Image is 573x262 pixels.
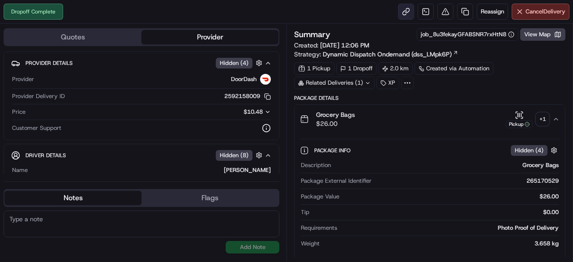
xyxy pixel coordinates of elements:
[244,108,263,116] span: $10.48
[192,108,271,116] button: $10.48
[294,62,334,75] div: 1 Pickup
[378,62,413,75] div: 2.0 km
[294,77,375,89] div: Related Deliveries (1)
[301,224,337,232] span: Requirements
[4,30,141,44] button: Quotes
[301,193,339,201] span: Package Value
[336,62,376,75] div: 1 Dropoff
[216,150,265,161] button: Hidden (8)
[316,110,355,119] span: Grocery Bags
[511,145,560,156] button: Hidden (4)
[341,224,559,232] div: Photo Proof of Delivery
[141,191,278,205] button: Flags
[11,56,272,70] button: Provider DetailsHidden (4)
[294,41,369,50] span: Created:
[536,113,549,125] div: + 1
[313,208,559,216] div: $0.00
[12,108,26,116] span: Price
[31,166,271,174] div: [PERSON_NAME]
[506,120,533,128] div: Pickup
[301,240,320,248] span: Weight
[314,147,352,154] span: Package Info
[216,57,265,69] button: Hidden (4)
[376,77,399,89] div: XP
[526,8,565,16] span: Cancel Delivery
[12,75,34,83] span: Provider
[316,119,355,128] span: $26.00
[220,151,248,159] span: Hidden ( 8 )
[512,4,569,20] button: CancelDelivery
[12,124,61,132] span: Customer Support
[11,148,272,163] button: Driver DetailsHidden (8)
[323,50,458,59] a: Dynamic Dispatch Ondemand (dss_LMpk6P)
[12,92,65,100] span: Provider Delivery ID
[294,50,458,59] div: Strategy:
[481,8,504,16] span: Reassign
[520,28,565,41] button: View Map
[421,30,514,39] button: job_8u3fekayGFABSNR7rxHtN8
[301,161,331,169] span: Description
[260,74,271,85] img: doordash_logo_v2.png
[141,30,278,44] button: Provider
[301,208,309,216] span: Tip
[320,41,369,49] span: [DATE] 12:06 PM
[477,4,508,20] button: Reassign
[231,75,257,83] span: DoorDash
[323,240,559,248] div: 3.658 kg
[343,193,559,201] div: $26.00
[506,111,549,128] button: Pickup+1
[334,161,559,169] div: Grocery Bags
[12,166,28,174] span: Name
[294,30,330,39] h3: Summary
[26,60,73,67] span: Provider Details
[294,94,565,102] div: Package Details
[26,152,66,159] span: Driver Details
[415,62,493,75] a: Created via Automation
[4,191,141,205] button: Notes
[506,111,533,128] button: Pickup
[220,59,248,67] span: Hidden ( 4 )
[323,50,452,59] span: Dynamic Dispatch Ondemand (dss_LMpk6P)
[301,177,372,185] span: Package External Identifier
[224,92,271,100] button: 2592158009
[375,177,559,185] div: 265170529
[515,146,543,155] span: Hidden ( 4 )
[295,105,565,133] button: Grocery Bags$26.00Pickup+1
